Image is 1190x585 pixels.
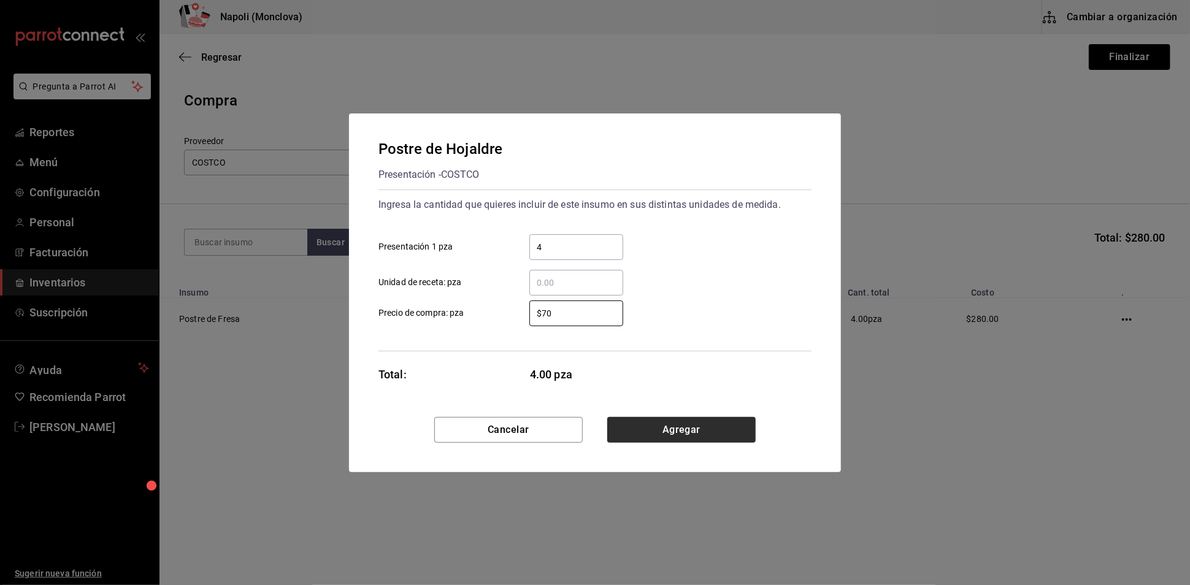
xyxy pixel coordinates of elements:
[434,417,583,443] button: Cancelar
[378,195,812,215] div: Ingresa la cantidad que quieres incluir de este insumo en sus distintas unidades de medida.
[530,366,624,383] span: 4.00 pza
[378,165,502,185] div: Presentación - COSTCO
[607,417,756,443] button: Agregar
[378,240,453,253] span: Presentación 1 pza
[529,306,623,321] input: Precio de compra: pza
[378,138,502,160] div: Postre de Hojaldre
[529,275,623,290] input: Unidad de receta: pza
[529,240,623,254] input: Presentación 1 pza
[378,276,462,289] span: Unidad de receta: pza
[378,307,464,319] span: Precio de compra: pza
[378,366,407,383] div: Total:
